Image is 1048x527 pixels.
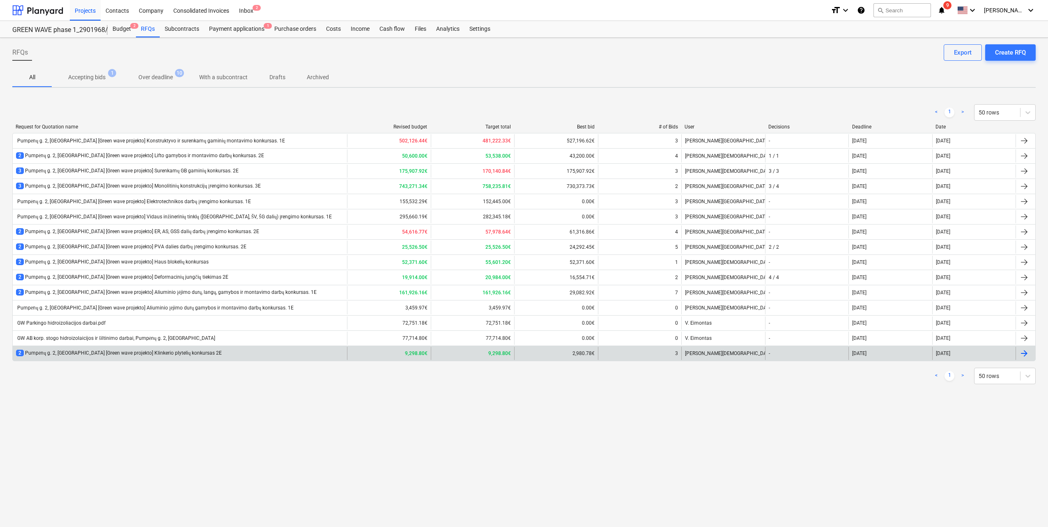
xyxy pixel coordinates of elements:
[514,286,598,299] div: 29,082.92€
[936,138,950,144] div: [DATE]
[347,316,431,330] div: 72,751.18€
[16,183,24,189] span: 3
[769,199,770,204] div: -
[936,214,950,220] div: [DATE]
[852,320,866,326] div: [DATE]
[943,1,951,9] span: 9
[16,289,317,296] div: Pumpėnų g. 2, [GEOGRAPHIC_DATA] [Green wave projekto] Aliuminio įėjimo durų, langų, gamybos ir mo...
[16,335,215,341] div: GW AB korp. stogo hidroizolaicijos ir šiltinimo darbai, Pumpėnų g. 2, [GEOGRAPHIC_DATA]
[253,5,261,11] span: 2
[852,229,866,235] div: [DATE]
[675,138,678,144] div: 3
[483,290,511,296] b: 161,926.16€
[601,124,678,130] div: # of Bids
[16,274,24,280] span: 2
[873,3,931,17] button: Search
[485,229,511,235] b: 57,978.64€
[769,214,770,220] div: -
[936,183,950,189] div: [DATE]
[681,241,765,254] div: [PERSON_NAME][GEOGRAPHIC_DATA]
[852,335,866,341] div: [DATE]
[12,26,98,34] div: GREEN WAVE phase 1_2901968/2901969/2901972
[681,225,765,238] div: [PERSON_NAME][GEOGRAPHIC_DATA]
[681,210,765,223] div: [PERSON_NAME][GEOGRAPHIC_DATA]
[995,47,1026,58] div: Create RFQ
[675,214,678,220] div: 3
[307,73,329,82] p: Archived
[675,275,678,280] div: 2
[514,134,598,147] div: 527,196.62€
[375,21,410,37] div: Cash flow
[852,305,866,311] div: [DATE]
[16,274,228,281] div: Pumpėnų g. 2, [GEOGRAPHIC_DATA] [Green wave projekto] Deformacinių jungčių tiekimas 2E
[514,316,598,330] div: 0.00€
[681,134,765,147] div: [PERSON_NAME][GEOGRAPHIC_DATA]
[514,180,598,193] div: 730,373.73€
[136,21,160,37] div: RFQs
[852,259,866,265] div: [DATE]
[16,243,24,250] span: 2
[12,48,28,57] span: RFQs
[681,165,765,178] div: [PERSON_NAME][DEMOGRAPHIC_DATA]
[931,108,941,117] a: Previous page
[958,371,968,381] a: Next page
[204,21,269,37] a: Payment applications1
[936,305,950,311] div: [DATE]
[431,210,515,223] div: 282,345.18€
[831,5,841,15] i: format_size
[514,256,598,269] div: 52,371.60€
[514,347,598,360] div: 2,980.78€
[431,316,515,330] div: 72,751.18€
[968,5,977,15] i: keyboard_arrow_down
[485,275,511,280] b: 20,984.00€
[675,290,678,296] div: 7
[485,153,511,159] b: 53,538.00€
[514,149,598,163] div: 43,200.00€
[347,195,431,208] div: 155,532.29€
[681,286,765,299] div: [PERSON_NAME][DEMOGRAPHIC_DATA]
[1007,488,1048,527] div: Chat Widget
[769,335,770,341] div: -
[681,332,765,345] div: V. Eimontas
[16,228,24,235] span: 2
[204,21,269,37] div: Payment applications
[852,153,866,159] div: [DATE]
[675,229,678,235] div: 4
[675,168,678,174] div: 3
[931,371,941,381] a: Previous page
[16,152,264,159] div: Pumpėnų g. 2, [GEOGRAPHIC_DATA] [Green wave projekto] Lifto gamybos ir montavimo darbų konkursas. 2E
[769,305,770,311] div: -
[347,210,431,223] div: 295,660.19€
[431,195,515,208] div: 152,445.00€
[936,259,950,265] div: [DATE]
[936,351,950,356] div: [DATE]
[681,180,765,193] div: [PERSON_NAME][GEOGRAPHIC_DATA]
[402,275,427,280] b: 19,914.00€
[675,351,678,356] div: 3
[346,21,375,37] div: Income
[685,124,762,130] div: User
[984,7,1025,14] span: [PERSON_NAME][DEMOGRAPHIC_DATA]
[769,138,770,144] div: -
[130,23,138,29] span: 2
[22,73,42,82] p: All
[769,183,779,189] div: 3 / 4
[16,305,294,311] div: Pumpėnų g. 2, [GEOGRAPHIC_DATA] [Green wave projekto] Aliuminio įėjimo durų gamybos ir montavimo ...
[681,149,765,163] div: [PERSON_NAME][DEMOGRAPHIC_DATA]
[16,259,209,266] div: Pumpėnų g. 2, [GEOGRAPHIC_DATA] [Green wave projekto] Haus blokelių konkursas
[877,7,884,14] span: search
[852,351,866,356] div: [DATE]
[769,320,770,326] div: -
[852,275,866,280] div: [DATE]
[852,183,866,189] div: [DATE]
[68,73,106,82] p: Accepting bids
[431,21,464,37] a: Analytics
[402,153,427,159] b: 50,600.00€
[768,124,846,130] div: Decisions
[16,243,246,250] div: Pumpėnų g. 2, [GEOGRAPHIC_DATA] [Green wave projekto] PVA dalies darbų įrengimo konkursas. 2E
[160,21,204,37] a: Subcontracts
[769,244,779,250] div: 2 / 2
[681,256,765,269] div: [PERSON_NAME][DEMOGRAPHIC_DATA]
[16,167,239,174] div: Pumpėnų g. 2, [GEOGRAPHIC_DATA] [Green wave projekto] Surenkamų GB gaminių konkursas. 2E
